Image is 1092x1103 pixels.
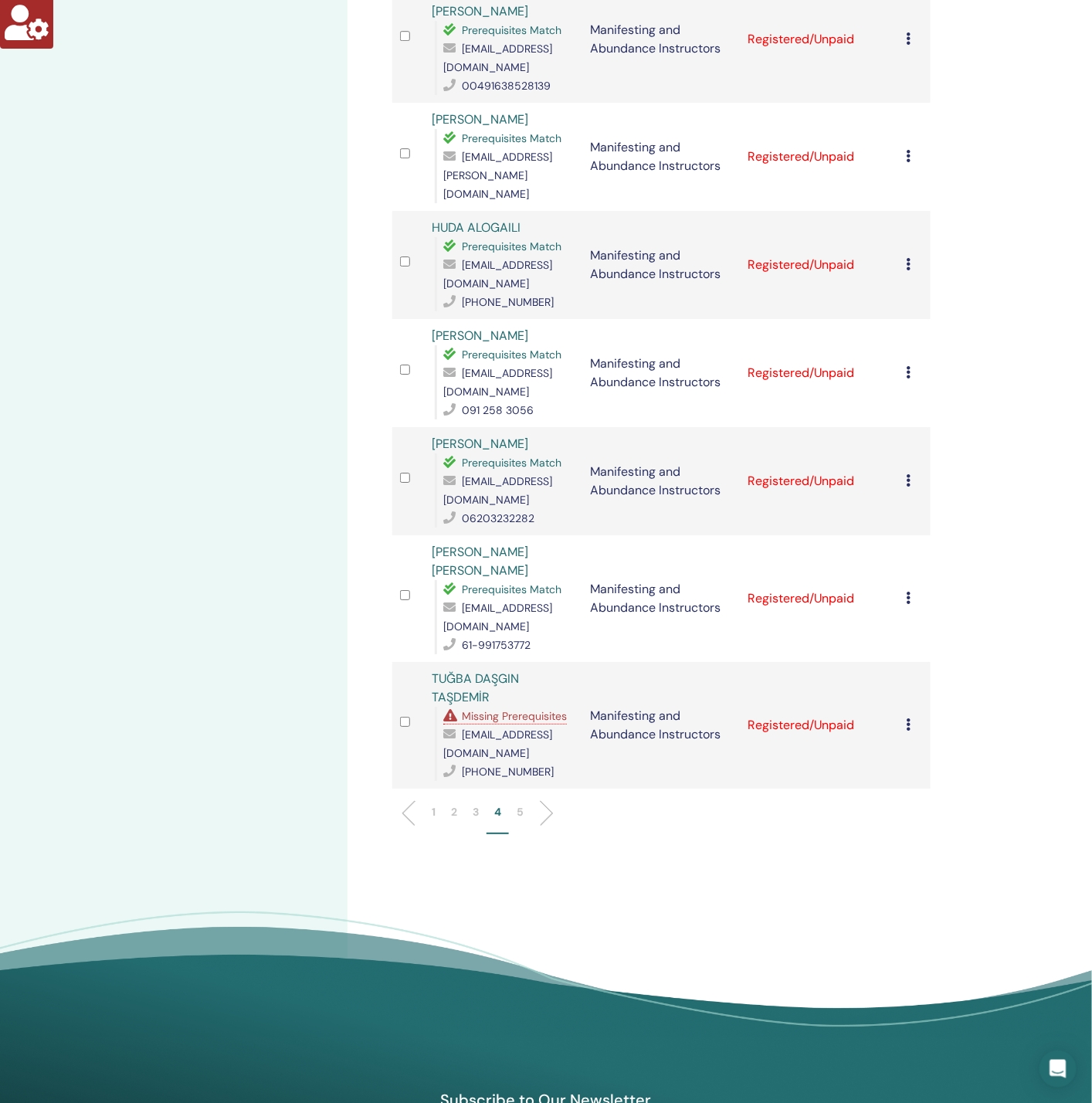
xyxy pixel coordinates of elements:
[462,131,561,145] span: Prerequisites Match
[462,511,534,525] span: 06203232282
[462,456,561,470] span: Prerequisites Match
[443,728,552,760] span: [EMAIL_ADDRESS][DOMAIN_NAME]
[451,804,457,820] p: 2
[494,804,501,820] p: 4
[462,348,561,361] span: Prerequisites Match
[443,42,552,74] span: [EMAIL_ADDRESS][DOMAIN_NAME]
[582,103,741,211] td: Manifesting and Abundance Instructors
[582,662,741,789] td: Manifesting and Abundance Instructors
[462,239,561,253] span: Prerequisites Match
[443,258,552,290] span: [EMAIL_ADDRESS][DOMAIN_NAME]
[582,319,741,427] td: Manifesting and Abundance Instructors
[462,403,534,417] span: 091 258 3056
[462,79,551,93] span: 00491638528139
[462,295,554,309] span: [PHONE_NUMBER]
[443,601,552,633] span: [EMAIL_ADDRESS][DOMAIN_NAME]
[462,638,531,652] span: 61-991753772
[432,328,528,344] a: [PERSON_NAME]
[432,111,528,127] a: [PERSON_NAME]
[582,427,741,535] td: Manifesting and Abundance Instructors
[517,804,524,820] p: 5
[1039,1050,1077,1088] div: Open Intercom Messenger
[432,436,528,452] a: [PERSON_NAME]
[462,582,561,596] span: Prerequisites Match
[432,670,519,705] a: TUĞBA DAŞGIN TAŞDEMİR
[473,804,479,820] p: 3
[462,709,567,723] span: Missing Prerequisites
[582,535,741,662] td: Manifesting and Abundance Instructors
[462,23,561,37] span: Prerequisites Match
[443,150,552,201] span: [EMAIL_ADDRESS][PERSON_NAME][DOMAIN_NAME]
[582,211,741,319] td: Manifesting and Abundance Instructors
[443,366,552,399] span: [EMAIL_ADDRESS][DOMAIN_NAME]
[432,544,528,579] a: [PERSON_NAME] [PERSON_NAME]
[462,765,554,779] span: [PHONE_NUMBER]
[443,474,552,507] span: [EMAIL_ADDRESS][DOMAIN_NAME]
[432,804,436,820] p: 1
[432,219,521,236] a: HUDA ALOGAILI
